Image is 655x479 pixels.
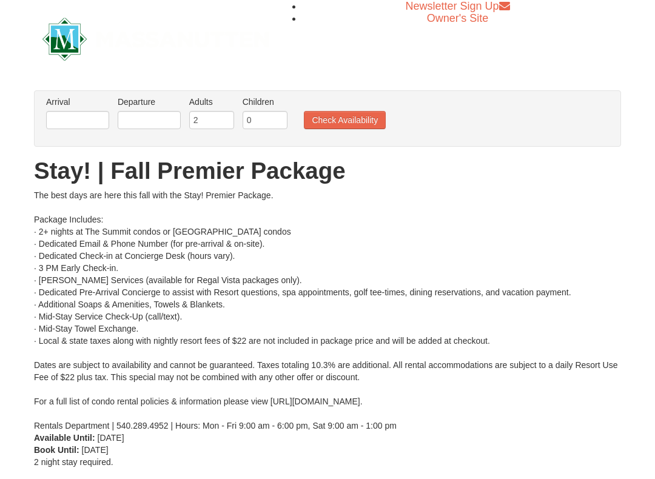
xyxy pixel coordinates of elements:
[304,111,386,129] button: Check Availability
[42,18,269,61] img: Massanutten Resort Logo
[34,159,621,183] h1: Stay! | Fall Premier Package
[34,433,95,443] strong: Available Until:
[34,445,79,455] strong: Book Until:
[82,445,109,455] span: [DATE]
[427,12,488,24] a: Owner's Site
[189,96,234,108] label: Adults
[98,433,124,443] span: [DATE]
[34,457,113,467] span: 2 night stay required.
[34,189,621,432] div: The best days are here this fall with the Stay! Premier Package. Package Includes: · 2+ nights at...
[46,96,109,108] label: Arrival
[42,23,269,52] a: Massanutten Resort
[118,96,181,108] label: Departure
[243,96,287,108] label: Children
